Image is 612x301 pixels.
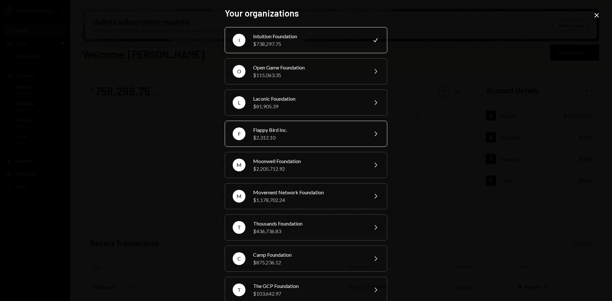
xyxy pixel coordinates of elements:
div: F [233,127,245,140]
div: L [233,96,245,109]
div: O [233,65,245,78]
div: Moonwell Foundation [253,157,364,165]
div: $81,905.39 [253,103,364,110]
div: $738,297.75 [253,40,364,48]
button: MMoonwell Foundation$2,205,712.92 [225,152,387,178]
div: C [233,252,245,265]
div: The GCP Foundation [253,282,364,290]
div: T [233,283,245,296]
div: $2,205,712.92 [253,165,364,173]
div: Thousands Foundation [253,220,364,227]
button: CCamp Foundation$875,236.12 [225,246,387,272]
button: LLaconic Foundation$81,905.39 [225,90,387,116]
div: Flappy Bird Inc. [253,126,364,134]
div: $436,736.83 [253,227,364,235]
div: M [233,190,245,203]
button: MMovement Network Foundation$1,178,702.24 [225,183,387,209]
div: I [233,34,245,47]
div: $115,063.35 [253,71,364,79]
div: Camp Foundation [253,251,364,259]
div: Laconic Foundation [253,95,364,103]
h2: Your organizations [225,7,387,19]
div: M [233,159,245,171]
div: Intuition Foundation [253,32,364,40]
button: TThousands Foundation$436,736.83 [225,214,387,240]
div: $2,312.10 [253,134,364,141]
div: $1,178,702.24 [253,196,364,204]
div: $103,642.97 [253,290,364,297]
div: Open Game Foundation [253,64,364,71]
div: Movement Network Foundation [253,189,364,196]
button: IIntuition Foundation$738,297.75 [225,27,387,53]
div: T [233,221,245,234]
button: OOpen Game Foundation$115,063.35 [225,58,387,84]
div: $875,236.12 [253,259,364,266]
button: FFlappy Bird Inc.$2,312.10 [225,121,387,147]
